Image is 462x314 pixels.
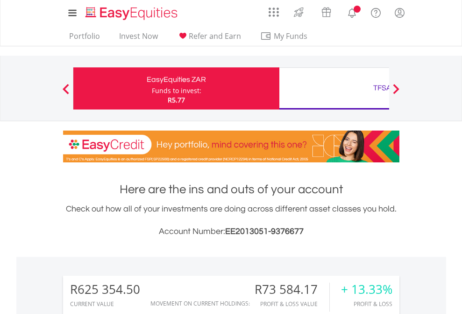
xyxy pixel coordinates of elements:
img: EasyCredit Promotion Banner [63,131,399,162]
a: Refer and Earn [173,31,245,46]
a: Portfolio [65,31,104,46]
h3: Account Number: [63,225,399,238]
span: My Funds [260,30,321,42]
button: Previous [57,88,75,98]
a: Invest Now [115,31,162,46]
img: grid-menu-icon.svg [269,7,279,17]
span: EE2013051-9376677 [225,227,304,236]
a: My Profile [388,2,412,23]
img: EasyEquities_Logo.png [84,6,181,21]
span: R5.77 [168,95,185,104]
img: vouchers-v2.svg [319,5,334,20]
a: Vouchers [313,2,340,20]
span: Refer and Earn [189,31,241,41]
a: FAQ's and Support [364,2,388,21]
div: + 13.33% [341,283,392,296]
div: CURRENT VALUE [70,301,140,307]
a: Notifications [340,2,364,21]
img: thrive-v2.svg [291,5,306,20]
a: Home page [82,2,181,21]
div: Profit & Loss Value [255,301,329,307]
div: Profit & Loss [341,301,392,307]
div: Movement on Current Holdings: [150,300,250,307]
a: AppsGrid [263,2,285,17]
div: Funds to invest: [152,86,201,95]
div: EasyEquities ZAR [79,73,274,86]
button: Next [387,88,405,98]
div: R73 584.17 [255,283,329,296]
div: R625 354.50 [70,283,140,296]
div: Check out how all of your investments are doing across different asset classes you hold. [63,203,399,238]
h1: Here are the ins and outs of your account [63,181,399,198]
